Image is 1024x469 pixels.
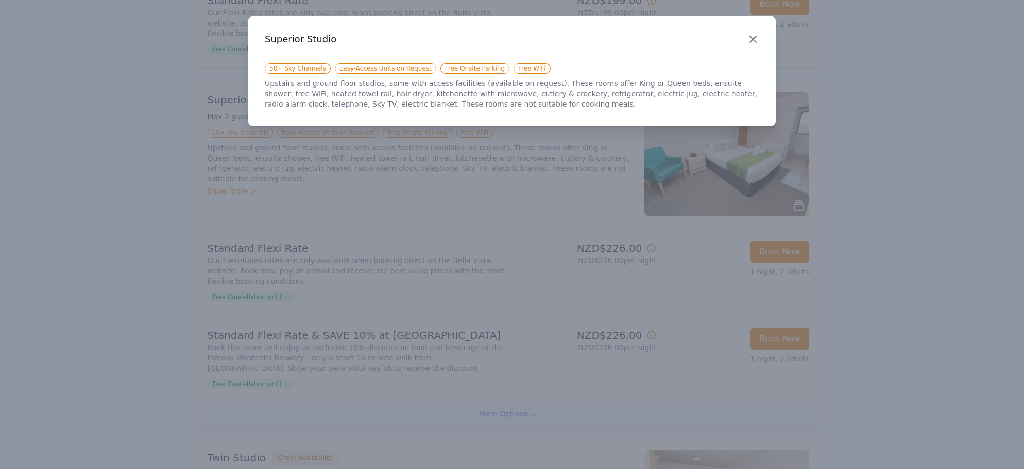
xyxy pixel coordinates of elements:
[335,63,436,74] span: Easy-Access Units on Request
[440,63,509,74] span: Free Onsite Parking
[265,78,759,109] p: Upstairs and ground floor studios, some with access facilities (available on request). These room...
[265,33,759,45] h3: Superior Studio
[514,63,551,74] span: Free WiFi
[265,63,331,74] span: 50+ Sky Channels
